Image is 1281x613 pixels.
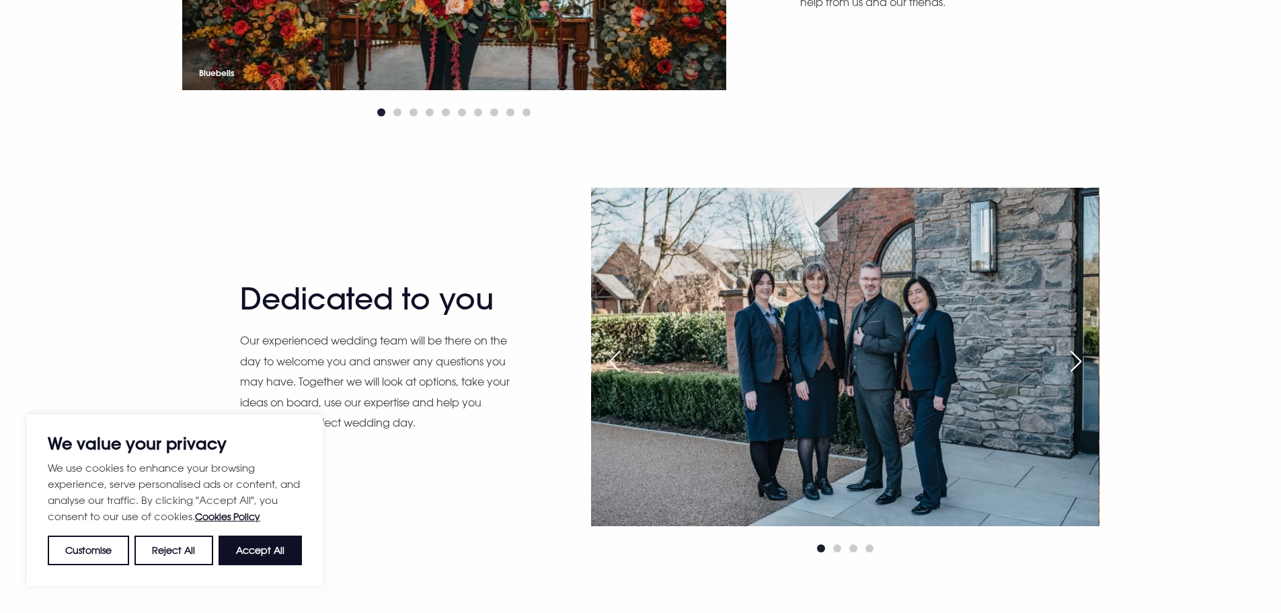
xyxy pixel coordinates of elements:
p: We use cookies to enhance your browsing experience, serve personalised ads or content, and analys... [48,460,302,525]
span: Go to slide 6 [458,108,466,116]
h2: Dedicated to you [240,281,502,317]
div: Previous slide [598,347,631,376]
span: Go to slide 3 [410,108,418,116]
span: Go to slide 7 [474,108,482,116]
div: We value your privacy [27,414,323,586]
span: Go to slide 10 [522,108,531,116]
div: Next slide [1059,347,1093,376]
span: Go to slide 1 [377,108,385,116]
button: Reject All [134,536,212,565]
button: Customise [48,536,129,565]
span: Go to slide 2 [393,108,401,116]
span: Go to slide 4 [426,108,434,116]
span: Go to slide 4 [865,544,874,552]
p: We value your privacy [48,435,302,452]
span: Go to slide 3 [849,544,857,552]
span: Go to slide 8 [490,108,498,116]
p: Bluebells [199,65,234,81]
button: Accept All [219,536,302,565]
img: Wedding Fairs Northern Ireland [591,188,1099,526]
a: Cookies Policy [195,511,260,522]
span: Go to slide 5 [442,108,450,116]
p: Our experienced wedding team will be there on the day to welcome you and answer any questions you... [240,330,516,433]
span: Go to slide 2 [833,544,841,552]
span: Go to slide 1 [817,544,825,552]
span: Go to slide 9 [506,108,514,116]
